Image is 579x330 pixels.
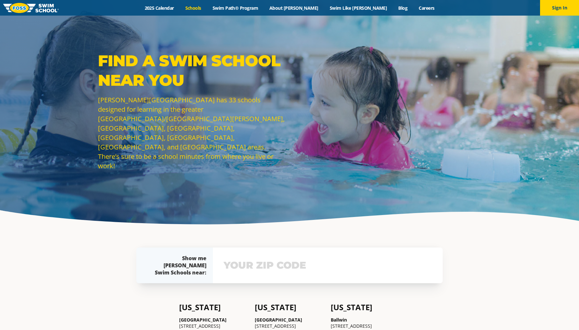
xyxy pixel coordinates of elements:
a: 2025 Calendar [139,5,179,11]
p: [PERSON_NAME][GEOGRAPHIC_DATA] has 33 schools designed for learning in the greater [GEOGRAPHIC_DA... [98,95,286,171]
a: [GEOGRAPHIC_DATA] [179,317,227,323]
a: Schools [179,5,207,11]
h4: [US_STATE] [331,303,400,312]
a: About [PERSON_NAME] [264,5,324,11]
a: Swim Path® Program [207,5,264,11]
img: FOSS Swim School Logo [3,3,59,13]
a: Swim Like [PERSON_NAME] [324,5,393,11]
a: Blog [393,5,413,11]
a: Careers [413,5,440,11]
div: Show me [PERSON_NAME] Swim Schools near: [149,255,206,276]
p: Find a Swim School Near You [98,51,286,90]
h4: [US_STATE] [179,303,248,312]
h4: [US_STATE] [255,303,324,312]
a: Ballwin [331,317,347,323]
input: YOUR ZIP CODE [222,256,434,275]
a: [GEOGRAPHIC_DATA] [255,317,302,323]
